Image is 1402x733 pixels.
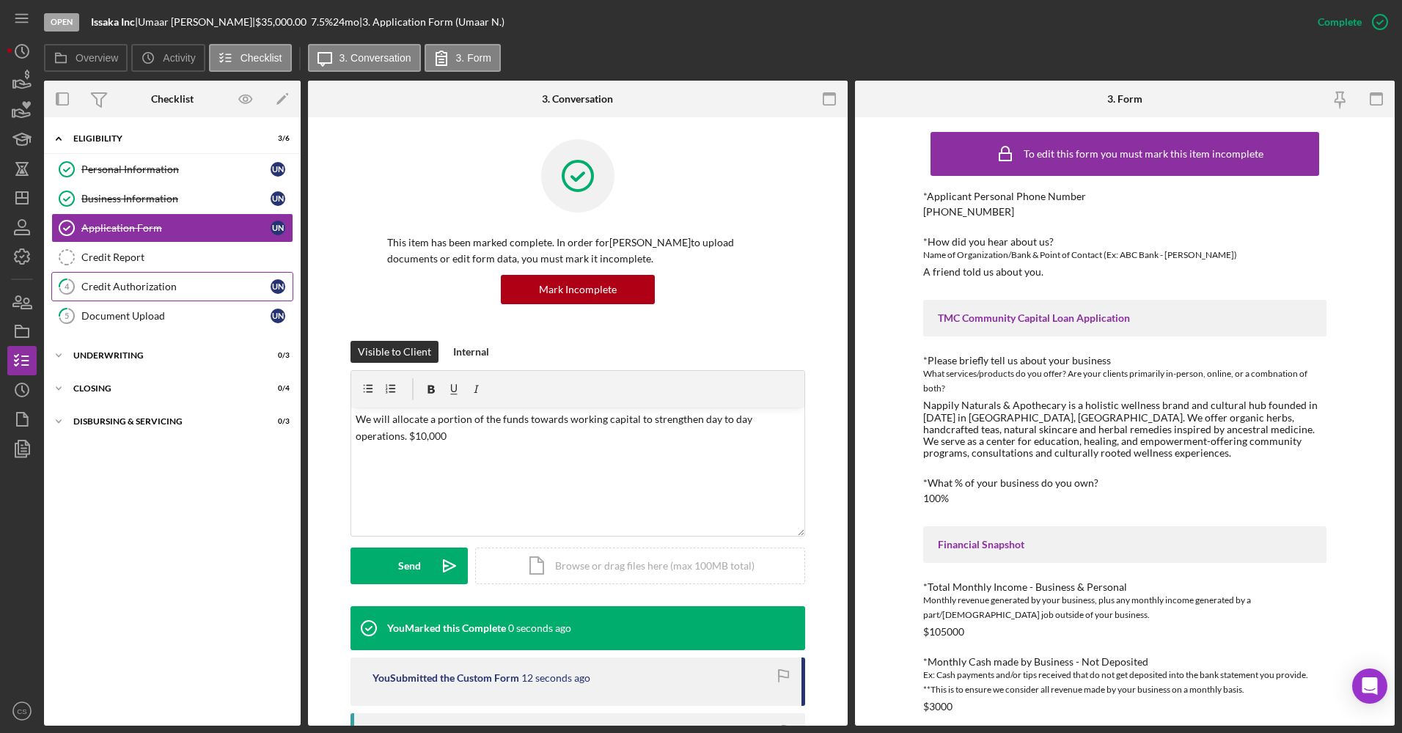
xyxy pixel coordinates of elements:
div: What services/products do you offer? Are your clients primarily in-person, online, or a combnatio... [923,366,1326,396]
button: Activity [131,44,205,72]
div: 0 / 3 [263,417,290,426]
label: Overview [76,52,118,64]
div: *Applicant Personal Phone Number [923,191,1326,202]
div: TMC Community Capital Loan Application [938,312,1312,324]
button: Send [350,548,468,584]
div: Monthly revenue generated by your business, plus any monthly income generated by a part/[DEMOGRAP... [923,593,1326,622]
button: 3. Conversation [308,44,421,72]
a: Credit Report [51,243,293,272]
div: 7.5 % [311,16,333,28]
button: Internal [446,341,496,363]
div: Underwriting [73,351,253,360]
button: Visible to Client [350,341,438,363]
div: Mark Incomplete [539,275,617,304]
div: *How did you hear about us? [923,236,1326,248]
div: 0 / 3 [263,351,290,360]
div: Application Form [81,222,271,234]
div: Ex: Cash payments and/or tips received that do not get deposited into the bank statement you prov... [923,668,1326,697]
div: 3. Form [1107,93,1142,105]
tspan: 4 [65,281,70,291]
div: 0 / 4 [263,384,290,393]
button: Mark Incomplete [501,275,655,304]
div: U N [271,162,285,177]
button: Complete [1303,7,1395,37]
div: Personal Information [81,163,271,175]
div: *Monthly Cash made by Business - Not Deposited [923,656,1326,668]
div: $105000 [923,626,964,638]
label: Checklist [241,52,282,64]
div: Credit Authorization [81,281,271,292]
div: Closing [73,384,253,393]
div: Visible to Client [358,341,431,363]
div: U N [271,191,285,206]
tspan: 5 [65,311,69,320]
div: [PHONE_NUMBER] [923,206,1014,218]
b: Issaka Inc [91,15,135,28]
label: 3. Conversation [340,52,411,64]
div: Open [44,13,79,32]
div: Checklist [151,93,194,105]
div: Send [398,548,421,584]
div: Financial Snapshot [938,539,1312,550]
a: 4Credit AuthorizationUN [51,272,293,301]
div: Open Intercom Messenger [1352,668,1387,704]
time: 2025-08-25 22:00 [521,672,590,684]
div: U N [271,309,285,323]
div: You Submitted the Custom Form [372,672,519,684]
text: CS [17,707,26,715]
div: | 3. Application Form (Umaar N.) [359,16,504,28]
label: Activity [163,52,195,64]
div: | [91,16,138,28]
div: $35,000.00 [255,16,311,28]
div: 3. Conversation [542,93,613,105]
div: *Total Monthly Income - Business & Personal [923,581,1326,593]
button: Overview [44,44,128,72]
a: 5Document UploadUN [51,301,293,331]
div: Disbursing & Servicing [73,417,253,426]
div: Umaar [PERSON_NAME] | [138,16,255,28]
p: This item has been marked complete. In order for [PERSON_NAME] to upload documents or edit form d... [387,235,768,268]
label: 3. Form [456,52,491,64]
div: You Marked this Complete [387,622,506,634]
div: Credit Report [81,251,293,263]
div: Internal [453,341,489,363]
button: CS [7,696,37,726]
p: We will allocate a portion of the funds towards working capital to strengthen day to day operatio... [356,411,801,444]
div: *What % of your business do you own? [923,477,1326,489]
div: 100% [923,493,949,504]
div: Eligibility [73,134,253,143]
div: To edit this form you must mark this item incomplete [1024,148,1263,160]
time: 2025-08-25 22:01 [508,622,571,634]
div: U N [271,279,285,294]
div: Business Information [81,193,271,205]
a: Application FormUN [51,213,293,243]
div: Nappily Naturals & Apothecary is a holistic wellness brand and cultural hub founded in [DATE] in ... [923,399,1326,458]
div: A friend told us about you. [923,266,1043,278]
div: Document Upload [81,310,271,322]
a: Personal InformationUN [51,155,293,184]
div: $3000 [923,701,953,712]
button: Checklist [209,44,292,72]
div: Name of Organization/Bank & Point of Contact (Ex: ABC Bank - [PERSON_NAME]) [923,248,1326,262]
div: 3 / 6 [263,134,290,143]
a: Business InformationUN [51,184,293,213]
div: 24 mo [333,16,359,28]
div: *Please briefly tell us about your business [923,355,1326,366]
div: U N [271,221,285,235]
button: 3. Form [425,44,501,72]
div: Complete [1318,7,1362,37]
